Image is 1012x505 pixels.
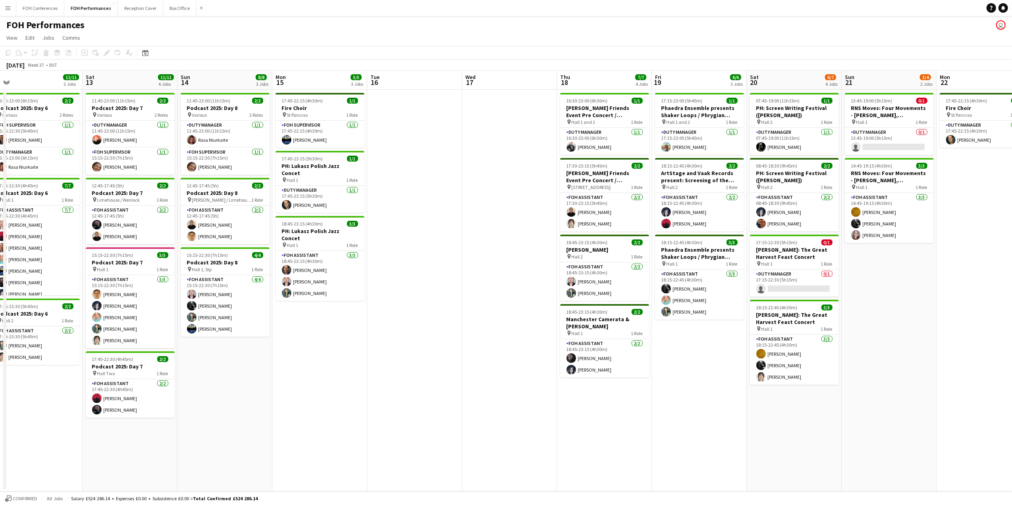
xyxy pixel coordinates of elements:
h3: [PERSON_NAME] [560,246,649,253]
div: 14:45-19:15 (4h30m)3/3RNS Moves: Four Movements - [PERSON_NAME], [PERSON_NAME], [PERSON_NAME] & [... [845,158,934,243]
h3: [PERSON_NAME]: The Great Harvest Feast Concert [750,246,839,260]
app-card-role: FOH Assistant2/218:15-22:45 (4h30m)[PERSON_NAME][PERSON_NAME] [655,193,744,231]
span: Hall 1 and 2 [667,119,690,125]
span: 1/1 [632,98,643,104]
span: Sat [86,73,94,81]
div: 4 Jobs [636,81,648,87]
div: [DATE] [6,61,25,69]
span: Hall 2 [761,119,773,125]
span: Hall 1 [287,242,299,248]
span: Hall 1, Stp [192,266,212,272]
app-card-role: FOH Assistant2/212:45-17:45 (5h)[PERSON_NAME][PERSON_NAME] [181,206,270,244]
app-job-card: 18:15-22:45 (4h30m)3/3[PERSON_NAME]: The Great Harvest Feast Concert Hall 11 RoleFOH Assistant3/3... [750,300,839,385]
span: 1 Role [157,370,168,376]
div: 18:45-23:15 (4h30m)3/3PH: Lukasz Polish Jazz Concet Hall 11 RoleFOH Assistant3/318:45-23:15 (4h30... [276,216,364,301]
span: 1/1 [821,98,833,104]
span: 1 Role [821,326,833,332]
app-job-card: 17:15-23:00 (5h45m)1/1Phaedra Ensemble presents Shaker Loops / Phrygian Gates / ArtStage and Vaak... [655,93,744,155]
a: Edit [22,33,38,43]
span: 15:15-22:30 (7h15m) [92,252,133,258]
span: 3/3 [347,221,358,227]
span: 16:30-23:00 (6h30m) [567,98,608,104]
span: 1 Role [631,119,643,125]
span: Hall 1 [97,266,109,272]
h3: Podcast 2025: Day 7 [86,104,175,112]
h3: Phaedra Ensemble presents Shaker Loops / Phrygian Gates [655,246,744,260]
span: 1/1 [727,98,738,104]
div: 16:30-23:00 (6h30m)1/1[PERSON_NAME] Friends Event Pre Concert / Manchester Camerata & [PERSON_NAM... [560,93,649,155]
div: 18:45-23:15 (4h30m)2/2Manchester Camerata & [PERSON_NAME] Hall 11 RoleFOH Assistant2/218:45-23:15... [560,304,649,378]
app-card-role: FOH Assistant3/318:45-23:15 (4h30m)[PERSON_NAME][PERSON_NAME][PERSON_NAME] [276,251,364,301]
span: 21 [844,78,854,87]
h3: PH: Lukasz Polish Jazz Concet [276,227,364,242]
span: 5/5 [351,74,362,80]
app-card-role: Duty Manager0/117:15-22:30 (5h15m) [750,270,839,297]
span: 1 Role [726,261,738,267]
h3: PH: Screen Writing Festival ([PERSON_NAME]) [750,104,839,119]
button: FOH Conferences [16,0,64,16]
span: Comms [62,34,80,41]
span: 1 Role [347,112,358,118]
app-job-card: 17:45-23:15 (5h30m)1/1PH: Lukasz Polish Jazz Concet Hall 11 RoleDuty Manager1/117:45-23:15 (5h30m... [276,151,364,213]
button: Reception Cover [118,0,163,16]
app-card-role: Duty Manager1/116:30-23:00 (6h30m)[PERSON_NAME] [560,128,649,155]
span: Sun [845,73,854,81]
span: 13:45-19:00 (5h15m) [851,98,892,104]
div: 12:45-17:45 (5h)2/2Podcast 2025: Day 7 Limehouse / Wenlock1 RoleFOH Assistant2/212:45-17:45 (5h)[... [86,178,175,244]
span: Mon [940,73,950,81]
span: 2/2 [157,356,168,362]
app-card-role: FOH Assistant2/217:45-22:30 (4h45m)[PERSON_NAME][PERSON_NAME] [86,379,175,418]
span: Hall 2 [572,254,583,260]
span: 11/11 [63,74,79,80]
app-card-role: Duty Manager0/113:45-19:00 (5h15m) [845,128,934,155]
span: [STREET_ADDRESS] [572,184,611,190]
h1: FOH Performances [6,19,85,31]
span: 7/7 [62,183,73,189]
div: 15:15-22:30 (7h15m)4/4Podcast 2025: Day 8 Hall 1, Stp1 RoleFOH Assistant4/415:15-22:30 (7h15m)[PE... [181,247,270,337]
app-job-card: 11:45-23:00 (11h15m)2/2Podcast 2025: Day 8 Various2 RolesDuty Manager1/111:45-23:00 (11h15m)Rasa ... [181,93,270,175]
div: 07:45-19:00 (11h15m)1/1PH: Screen Writing Festival ([PERSON_NAME]) Hall 21 RoleDuty Manager1/107:... [750,93,839,155]
div: 08:45-18:30 (9h45m)2/2PH: Screen Writing Festival ([PERSON_NAME]) Hall 21 RoleFOH Assistant2/208:... [750,158,839,231]
span: 2/2 [157,98,168,104]
span: Various [192,112,207,118]
span: 17:45-22:15 (4h30m) [946,98,987,104]
h3: PH: Lukasz Polish Jazz Concet [276,162,364,177]
span: 11:45-23:00 (11h15m) [187,98,231,104]
span: Edit [25,34,35,41]
span: Week 37 [26,62,46,68]
h3: [PERSON_NAME]: The Great Harvest Feast Concert [750,311,839,326]
span: Tue [370,73,380,81]
app-job-card: 17:30-23:15 (5h45m)2/2[PERSON_NAME] Friends Event Pre Concert / Manchester Camerata & [PERSON_NAM... [560,158,649,231]
span: Thu [560,73,570,81]
span: 3/3 [916,163,927,169]
span: Sat [750,73,759,81]
span: Hall 1 [287,177,299,183]
h3: PH: Screen Writing Festival ([PERSON_NAME]) [750,170,839,184]
app-job-card: 11:45-23:00 (11h15m)2/2Podcast 2025: Day 7 Various2 RolesDuty Manager1/111:45-23:00 (11h15m)[PERS... [86,93,175,175]
div: 4 Jobs [825,81,838,87]
h3: Manchester Camerata & [PERSON_NAME] [560,316,649,330]
span: Hall 1 [761,261,773,267]
div: 17:45-22:30 (4h45m)2/2Podcast 2025: Day 7 Hall Two1 RoleFOH Assistant2/217:45-22:30 (4h45m)[PERSO... [86,351,175,418]
span: Hall 1 [2,197,14,203]
span: 17:15-23:00 (5h45m) [661,98,703,104]
h3: Phaedra Ensemble presents Shaker Loops / Phrygian Gates / ArtStage and Vaak Records present: Scre... [655,104,744,119]
span: Fri [655,73,661,81]
span: 2/2 [632,163,643,169]
app-card-role: FOH Assistant2/218:45-23:15 (4h30m)[PERSON_NAME][PERSON_NAME] [560,262,649,301]
span: Hall 1 [856,184,868,190]
span: 12:45-17:45 (5h) [187,183,219,189]
span: Hall 1 [667,261,678,267]
span: 2/2 [727,163,738,169]
span: St Pancras [951,112,972,118]
app-card-role: FOH Assistant2/208:45-18:30 (9h45m)[PERSON_NAME][PERSON_NAME] [750,193,839,231]
button: FOH Performances [64,0,118,16]
span: Hall Two [97,370,115,376]
span: 1 Role [726,184,738,190]
span: 5/5 [157,252,168,258]
span: 17:15-22:30 (5h15m) [756,239,798,245]
span: Sun [181,73,190,81]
